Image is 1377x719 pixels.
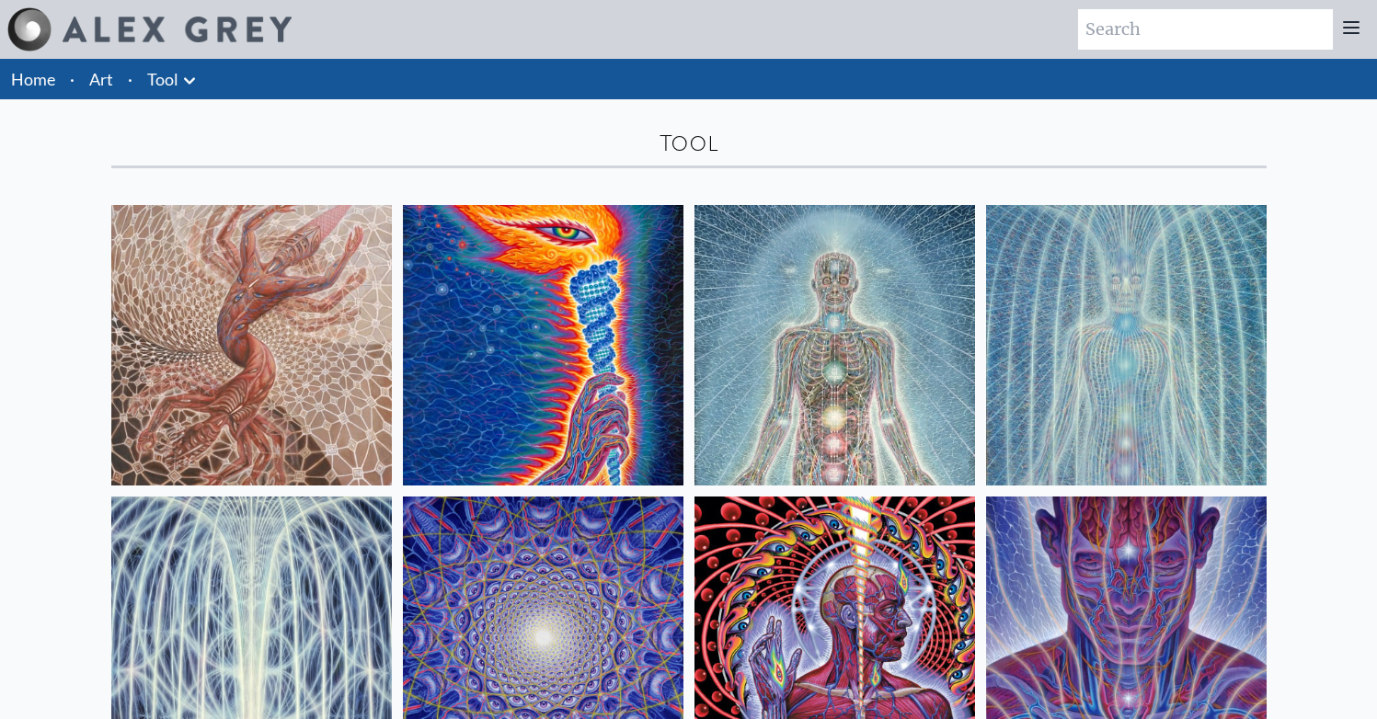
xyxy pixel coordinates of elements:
[147,66,178,92] a: Tool
[120,59,140,99] li: ·
[11,69,55,89] a: Home
[111,129,1267,158] div: Tool
[89,66,113,92] a: Art
[1078,9,1333,50] input: Search
[63,59,82,99] li: ·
